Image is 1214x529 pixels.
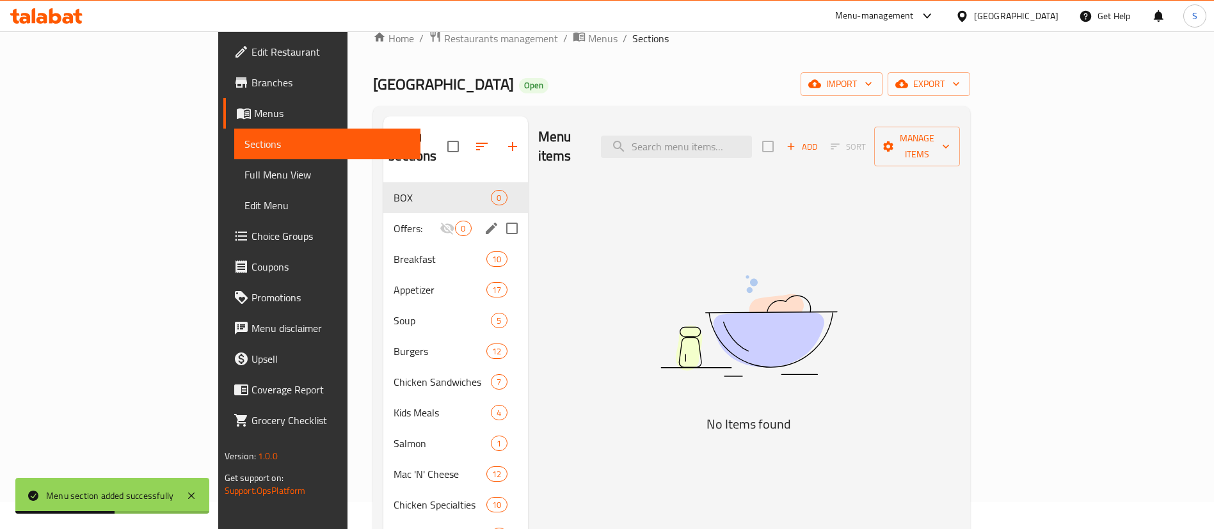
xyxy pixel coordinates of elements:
[486,343,507,359] div: items
[884,130,950,162] span: Manage items
[394,251,486,267] span: Breakfast
[252,290,411,305] span: Promotions
[573,30,618,47] a: Menus
[373,70,514,99] span: [GEOGRAPHIC_DATA]
[394,374,491,390] span: Chicken Sandwiches
[223,313,421,343] a: Menu disclaimer
[223,251,421,282] a: Coupons
[223,67,421,98] a: Branches
[223,374,421,405] a: Coverage Report
[252,320,411,336] span: Menu disclaimer
[440,221,455,236] svg: Inactive section
[491,436,507,451] div: items
[258,448,278,464] span: 1.0.0
[223,405,421,436] a: Grocery Checklist
[254,106,411,121] span: Menus
[225,482,306,499] a: Support.OpsPlatform
[487,345,506,358] span: 12
[898,76,960,92] span: export
[225,448,256,464] span: Version:
[223,221,421,251] a: Choice Groups
[234,190,421,221] a: Edit Menu
[486,497,507,512] div: items
[394,313,491,328] span: Soup
[588,31,618,46] span: Menus
[394,436,491,451] span: Salmon
[491,313,507,328] div: items
[811,76,872,92] span: import
[888,72,970,96] button: export
[252,413,411,428] span: Grocery Checklist
[383,459,527,489] div: Mac 'N' Cheese12
[383,397,527,428] div: Kids Meals4
[491,438,506,450] span: 1
[394,282,486,297] span: Appetizer
[252,351,411,367] span: Upsell
[487,468,506,480] span: 12
[801,72,883,96] button: import
[601,136,752,158] input: search
[383,213,527,244] div: Offers:0edit
[538,127,586,166] h2: Menu items
[486,466,507,482] div: items
[491,190,507,205] div: items
[444,31,558,46] span: Restaurants management
[1192,9,1197,23] span: S
[487,253,506,265] span: 10
[563,31,568,46] li: /
[394,221,440,236] span: Offers:
[623,31,627,46] li: /
[383,305,527,336] div: Soup5
[974,9,1058,23] div: [GEOGRAPHIC_DATA]
[394,466,486,482] span: Mac 'N' Cheese
[781,137,822,157] button: Add
[781,137,822,157] span: Add item
[394,497,486,512] span: Chicken Specialties
[383,244,527,274] div: Breakfast10
[46,489,173,503] div: Menu section added successfully
[487,284,506,296] span: 17
[835,8,914,24] div: Menu-management
[252,75,411,90] span: Branches
[491,315,506,327] span: 5
[234,159,421,190] a: Full Menu View
[632,31,669,46] span: Sections
[394,190,491,205] span: BOX
[491,407,506,419] span: 4
[244,167,411,182] span: Full Menu View
[519,78,548,93] div: Open
[874,127,960,166] button: Manage items
[252,259,411,274] span: Coupons
[223,343,421,374] a: Upsell
[497,131,528,162] button: Add section
[491,376,506,388] span: 7
[383,367,527,397] div: Chicken Sandwiches7
[234,129,421,159] a: Sections
[223,36,421,67] a: Edit Restaurant
[419,31,424,46] li: /
[394,405,491,420] span: Kids Meals
[589,414,909,434] h5: No Items found
[482,219,501,238] button: edit
[252,228,411,244] span: Choice Groups
[394,343,486,359] span: Burgers
[252,44,411,59] span: Edit Restaurant
[225,470,284,486] span: Get support on:
[456,223,470,235] span: 0
[589,241,909,411] img: dish.svg
[487,499,506,511] span: 10
[383,336,527,367] div: Burgers12
[383,274,527,305] div: Appetizer17
[519,80,548,91] span: Open
[223,98,421,129] a: Menus
[383,182,527,213] div: BOX0
[244,136,411,152] span: Sections
[252,382,411,397] span: Coverage Report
